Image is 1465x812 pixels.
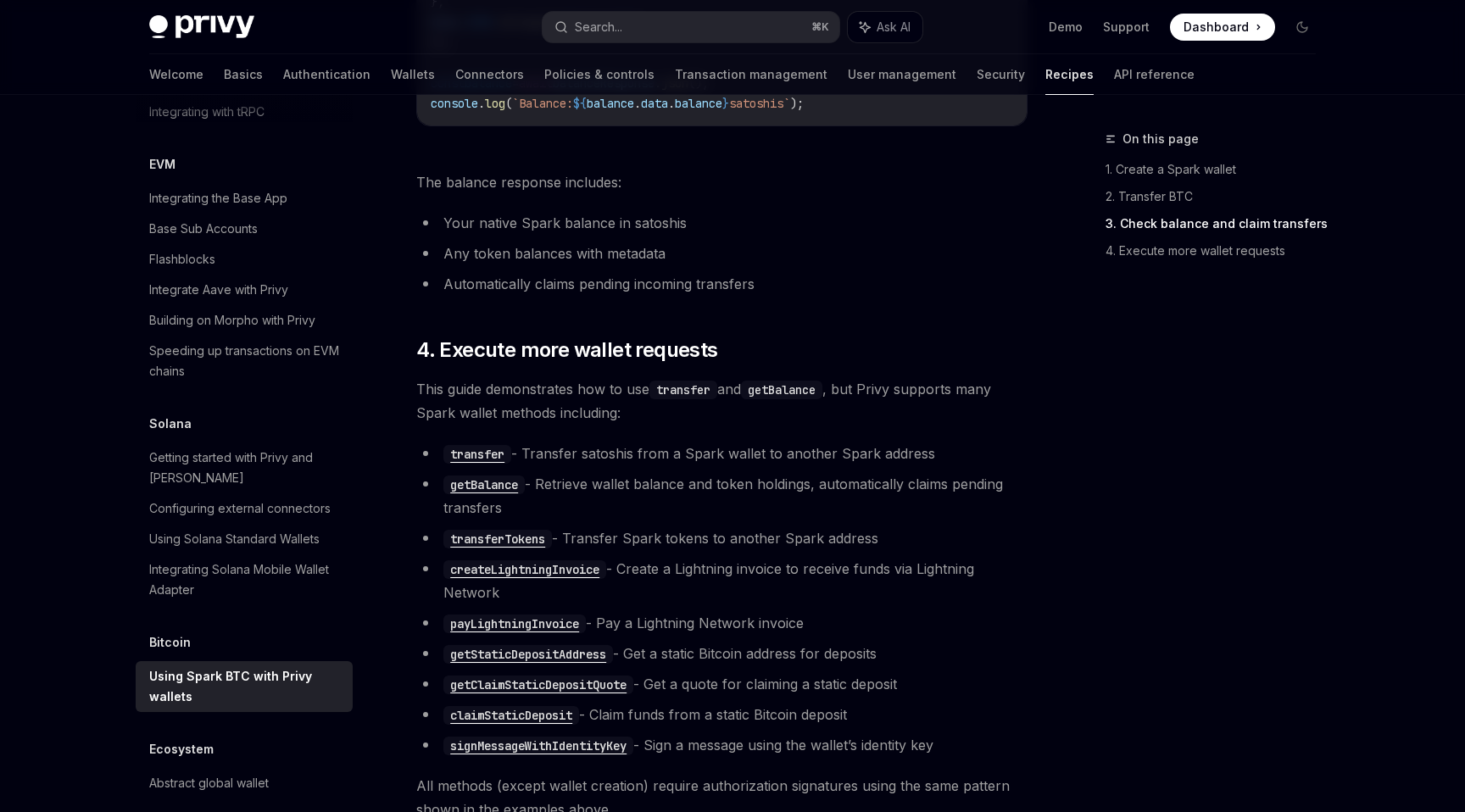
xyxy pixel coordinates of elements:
[149,773,269,793] div: Abstract global wallet
[416,472,1028,520] li: - Retrieve wallet balance and token holdings, automatically claims pending transfers
[136,183,353,214] a: Integrating the Base App
[149,310,315,331] div: Building on Morpho with Privy
[505,96,512,111] span: (
[149,448,343,488] div: Getting started with Privy and [PERSON_NAME]
[544,54,655,95] a: Policies & controls
[416,672,1028,696] li: - Get a quote for claiming a static deposit
[443,737,633,754] a: signMessageWithIdentityKey
[149,632,191,653] h5: Bitcoin
[443,530,552,548] code: transferTokens
[1122,129,1199,149] span: On this page
[543,12,839,42] button: Search...⌘K
[416,557,1028,604] li: - Create a Lightning invoice to receive funds via Lightning Network
[443,615,586,631] a: payLightningInvoice
[485,96,505,111] span: log
[443,445,511,464] code: transfer
[675,96,722,111] span: balance
[1103,19,1150,36] a: Support
[136,768,353,798] a: Abstract global wallet
[443,476,525,492] a: getBalance
[136,493,353,524] a: Configuring external connectors
[416,377,1028,425] span: This guide demonstrates how to use and , but Privy supports many Spark wallet methods including:
[149,739,214,759] h5: Ecosystem
[149,219,258,239] div: Base Sub Accounts
[722,96,729,111] span: }
[575,17,622,37] div: Search...
[675,54,827,95] a: Transaction management
[149,529,320,549] div: Using Solana Standard Wallets
[1106,210,1329,237] a: 3. Check balance and claim transfers
[149,249,215,270] div: Flashblocks
[443,445,511,462] a: transfer
[149,54,203,95] a: Welcome
[848,12,922,42] button: Ask AI
[136,661,353,712] a: Using Spark BTC with Privy wallets
[149,498,331,519] div: Configuring external connectors
[1289,14,1316,41] button: Toggle dark mode
[455,54,524,95] a: Connectors
[149,15,254,39] img: dark logo
[149,280,288,300] div: Integrate Aave with Privy
[877,19,911,36] span: Ask AI
[443,737,633,755] code: signMessageWithIdentityKey
[416,703,1028,726] li: - Claim funds from a static Bitcoin deposit
[149,188,287,209] div: Integrating the Base App
[443,560,606,577] a: createLightningInvoice
[649,381,717,399] code: transfer
[416,526,1028,550] li: - Transfer Spark tokens to another Spark address
[641,96,668,111] span: data
[431,96,478,111] span: console
[416,442,1028,465] li: - Transfer satoshis from a Spark wallet to another Spark address
[136,305,353,336] a: Building on Morpho with Privy
[848,54,956,95] a: User management
[136,524,353,554] a: Using Solana Standard Wallets
[443,706,579,723] a: claimStaticDeposit
[416,336,717,364] span: 4. Execute more wallet requests
[416,733,1028,757] li: - Sign a message using the wallet’s identity key
[443,676,633,694] code: getClaimStaticDepositQuote
[1049,19,1083,36] a: Demo
[1114,54,1195,95] a: API reference
[149,341,343,381] div: Speeding up transactions on EVM chains
[1106,237,1329,264] a: 4. Execute more wallet requests
[283,54,370,95] a: Authentication
[977,54,1025,95] a: Security
[790,96,804,111] span: );
[416,211,1028,235] li: Your native Spark balance in satoshis
[634,96,641,111] span: .
[136,275,353,305] a: Integrate Aave with Privy
[1170,14,1275,41] a: Dashboard
[443,645,613,662] a: getStaticDepositAddress
[136,554,353,605] a: Integrating Solana Mobile Wallet Adapter
[573,96,587,111] span: ${
[443,530,552,547] a: transferTokens
[478,96,485,111] span: .
[149,154,175,175] h5: EVM
[416,242,1028,265] li: Any token balances with metadata
[587,96,634,111] span: balance
[224,54,263,95] a: Basics
[668,96,675,111] span: .
[1106,183,1329,210] a: 2. Transfer BTC
[391,54,435,95] a: Wallets
[512,96,573,111] span: `Balance:
[416,611,1028,635] li: - Pay a Lightning Network invoice
[443,706,579,725] code: claimStaticDeposit
[443,615,586,633] code: payLightningInvoice
[729,96,790,111] span: satoshis`
[149,559,343,600] div: Integrating Solana Mobile Wallet Adapter
[136,442,353,493] a: Getting started with Privy and [PERSON_NAME]
[416,170,1028,194] span: The balance response includes:
[443,676,633,692] a: getClaimStaticDepositQuote
[136,336,353,387] a: Speeding up transactions on EVM chains
[1184,19,1249,36] span: Dashboard
[1106,156,1329,183] a: 1. Create a Spark wallet
[443,645,613,664] code: getStaticDepositAddress
[416,272,1028,296] li: Automatically claims pending incoming transfers
[741,381,822,399] code: getBalance
[443,476,525,494] code: getBalance
[1045,54,1094,95] a: Recipes
[149,666,343,707] div: Using Spark BTC with Privy wallets
[149,414,192,434] h5: Solana
[443,560,606,579] code: createLightningInvoice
